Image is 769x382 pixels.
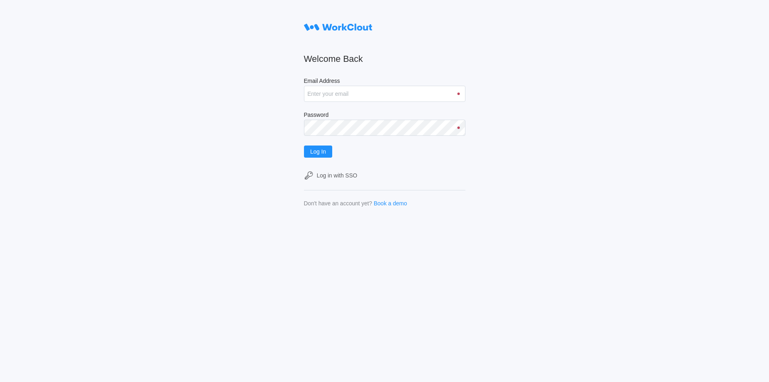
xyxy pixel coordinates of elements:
span: Log In [310,149,326,154]
label: Password [304,112,465,120]
div: Don't have an account yet? [304,200,372,207]
h2: Welcome Back [304,53,465,65]
a: Log in with SSO [304,171,465,180]
button: Log In [304,146,333,158]
label: Email Address [304,78,465,86]
input: Enter your email [304,86,465,102]
div: Log in with SSO [317,172,357,179]
a: Book a demo [374,200,407,207]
